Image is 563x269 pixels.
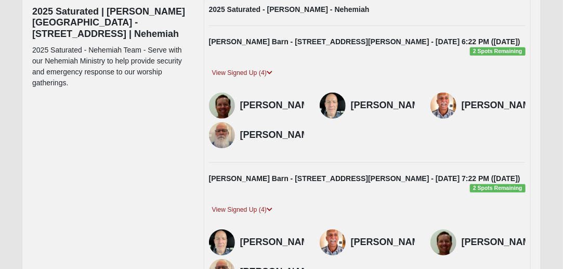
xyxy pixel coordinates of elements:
[320,93,346,119] img: Chris Edwards
[209,5,370,14] strong: 2025 Saturated - [PERSON_NAME] - Nehemiah
[462,237,540,248] h4: [PERSON_NAME]
[320,229,346,255] img: Greg Cerrato
[209,174,520,183] strong: [PERSON_NAME] Barn - [STREET_ADDRESS][PERSON_NAME] - [DATE] 7:22 PM ([DATE])
[351,100,429,111] h4: [PERSON_NAME]
[240,237,319,248] h4: [PERSON_NAME]
[209,122,235,148] img: Michael Goad
[209,204,276,215] a: View Signed Up (4)
[209,68,276,79] a: View Signed Up (4)
[240,100,319,111] h4: [PERSON_NAME]
[462,100,540,111] h4: [PERSON_NAME]
[209,37,520,46] strong: [PERSON_NAME] Barn - [STREET_ADDRESS][PERSON_NAME] - [DATE] 6:22 PM ([DATE])
[209,229,235,255] img: Chris Edwards
[430,229,456,255] img: Andy Sims
[240,130,319,141] h4: [PERSON_NAME]
[470,47,526,56] span: 2 Spots Remaining
[430,93,456,119] img: Greg Cerrato
[32,45,188,88] p: 2025 Saturated - Nehemiah Team - Serve with our Nehemiah Ministry to help provide security and em...
[470,184,526,193] span: 2 Spots Remaining
[32,6,188,40] h4: 2025 Saturated | [PERSON_NAME][GEOGRAPHIC_DATA] - [STREET_ADDRESS] | Nehemiah
[209,93,235,119] img: Andy Sims
[351,237,429,248] h4: [PERSON_NAME]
